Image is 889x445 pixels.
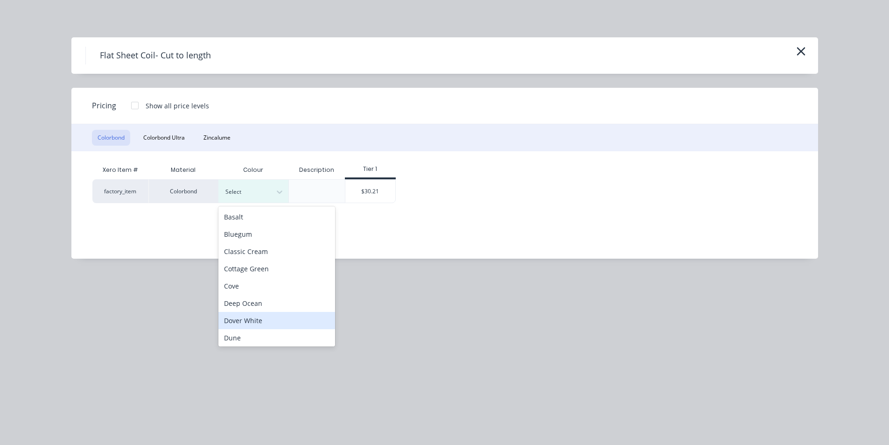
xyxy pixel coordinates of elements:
[218,260,335,277] div: Cottage Green
[138,130,190,146] button: Colorbond Ultra
[92,179,148,203] div: factory_item
[218,226,335,243] div: Bluegum
[218,277,335,295] div: Cove
[92,130,130,146] button: Colorbond
[148,161,218,179] div: Material
[218,312,335,329] div: Dover White
[218,208,335,226] div: Basalt
[146,101,209,111] div: Show all price levels
[218,295,335,312] div: Deep Ocean
[218,161,288,179] div: Colour
[218,329,335,346] div: Dune
[218,243,335,260] div: Classic Cream
[292,158,342,182] div: Description
[92,100,116,111] span: Pricing
[345,165,396,173] div: Tier 1
[148,179,218,203] div: Colorbond
[85,47,225,64] h4: Flat Sheet Coil- Cut to length
[92,161,148,179] div: Xero Item #
[198,130,236,146] button: Zincalume
[345,180,395,203] div: $30.21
